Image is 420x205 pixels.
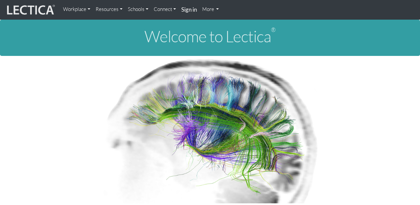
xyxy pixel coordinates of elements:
h1: Welcome to Lectica [5,28,415,45]
strong: Sign in [181,6,197,13]
a: Connect [151,3,179,16]
img: Human Connectome Project Image [100,56,321,204]
a: Sign in [179,3,200,17]
a: Resources [93,3,125,16]
sup: ® [271,26,276,33]
a: Workplace [60,3,93,16]
a: More [200,3,222,16]
a: Schools [125,3,151,16]
img: lecticalive [5,4,55,16]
